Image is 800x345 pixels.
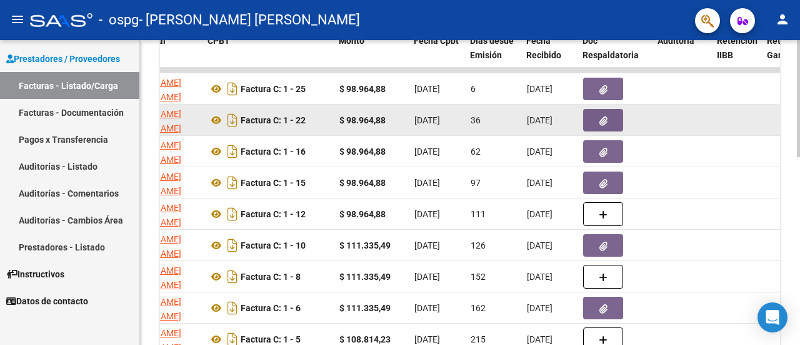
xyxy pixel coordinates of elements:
[527,147,552,157] span: [DATE]
[527,334,552,344] span: [DATE]
[241,240,306,250] strong: Factura C: 1 - 10
[577,28,652,83] datatable-header-cell: Doc Respaldatoria
[241,84,306,94] strong: Factura C: 1 - 25
[224,173,241,193] i: Descargar documento
[202,28,334,83] datatable-header-cell: CPBT
[527,178,552,188] span: [DATE]
[339,303,391,313] strong: $ 111.335,49
[471,84,476,94] span: 6
[471,240,486,250] span: 126
[99,6,139,34] span: - ospg
[334,28,409,83] datatable-header-cell: Monto
[775,12,790,27] mat-icon: person
[657,36,694,46] span: Auditoria
[527,84,552,94] span: [DATE]
[339,36,364,46] span: Monto
[582,36,639,60] span: Doc Respaldatoria
[10,12,25,27] mat-icon: menu
[414,272,440,282] span: [DATE]
[527,240,552,250] span: [DATE]
[527,303,552,313] span: [DATE]
[470,36,514,60] span: Días desde Emisión
[241,115,306,125] strong: Factura C: 1 - 22
[465,28,521,83] datatable-header-cell: Días desde Emisión
[409,28,465,83] datatable-header-cell: Fecha Cpbt
[471,209,486,219] span: 111
[339,178,386,188] strong: $ 98.964,88
[717,36,757,60] span: Retencion IIBB
[6,52,120,66] span: Prestadores / Proveedores
[527,272,552,282] span: [DATE]
[471,303,486,313] span: 162
[224,267,241,287] i: Descargar documento
[339,115,386,125] strong: $ 98.964,88
[224,110,241,130] i: Descargar documento
[114,36,166,46] span: Razón Social
[527,209,552,219] span: [DATE]
[414,240,440,250] span: [DATE]
[652,28,712,83] datatable-header-cell: Auditoria
[414,178,440,188] span: [DATE]
[339,272,391,282] strong: $ 111.335,49
[224,204,241,224] i: Descargar documento
[241,209,306,219] strong: Factura C: 1 - 12
[471,334,486,344] span: 215
[241,272,301,282] strong: Factura C: 1 - 8
[339,209,386,219] strong: $ 98.964,88
[414,115,440,125] span: [DATE]
[414,209,440,219] span: [DATE]
[471,147,481,157] span: 62
[471,178,481,188] span: 97
[712,28,762,83] datatable-header-cell: Retencion IIBB
[414,334,440,344] span: [DATE]
[526,36,561,60] span: Fecha Recibido
[339,147,386,157] strong: $ 98.964,88
[224,235,241,255] i: Descargar documento
[527,115,552,125] span: [DATE]
[339,240,391,250] strong: $ 111.335,49
[339,84,386,94] strong: $ 98.964,88
[241,178,306,188] strong: Factura C: 1 - 15
[339,334,391,344] strong: $ 108.814,23
[471,115,481,125] span: 36
[241,147,306,157] strong: Factura C: 1 - 16
[241,303,301,313] strong: Factura C: 1 - 6
[6,267,64,281] span: Instructivos
[471,272,486,282] span: 152
[521,28,577,83] datatable-header-cell: Fecha Recibido
[224,298,241,318] i: Descargar documento
[224,79,241,99] i: Descargar documento
[414,303,440,313] span: [DATE]
[6,294,88,308] span: Datos de contacto
[207,36,230,46] span: CPBT
[139,6,360,34] span: - [PERSON_NAME] [PERSON_NAME]
[414,84,440,94] span: [DATE]
[414,147,440,157] span: [DATE]
[224,142,241,162] i: Descargar documento
[757,302,787,332] div: Open Intercom Messenger
[241,334,301,344] strong: Factura C: 1 - 5
[414,36,459,46] span: Fecha Cpbt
